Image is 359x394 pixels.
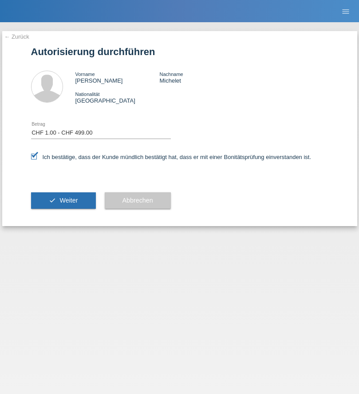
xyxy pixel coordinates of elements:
span: Nachname [159,72,183,77]
span: Nationalität [75,92,100,97]
a: ← Zurück [4,33,29,40]
h1: Autorisierung durchführen [31,46,328,57]
button: Abbrechen [105,192,171,209]
div: [PERSON_NAME] [75,71,160,84]
span: Vorname [75,72,95,77]
span: Abbrechen [122,197,153,204]
label: Ich bestätige, dass der Kunde mündlich bestätigt hat, dass er mit einer Bonitätsprüfung einversta... [31,154,312,160]
div: Michelet [159,71,244,84]
div: [GEOGRAPHIC_DATA] [75,91,160,104]
span: Weiter [59,197,78,204]
button: check Weiter [31,192,96,209]
i: check [49,197,56,204]
a: menu [337,8,355,14]
i: menu [341,7,350,16]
